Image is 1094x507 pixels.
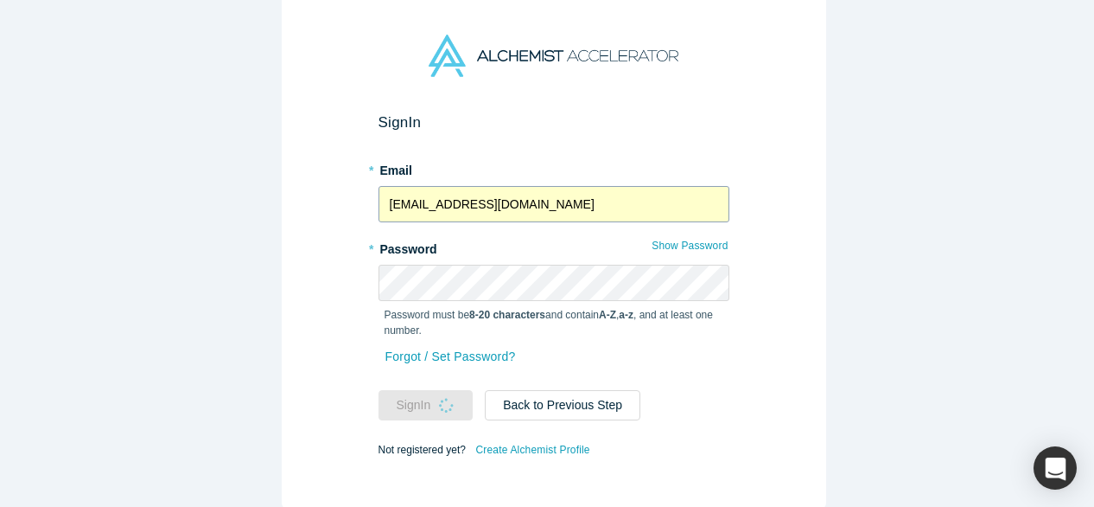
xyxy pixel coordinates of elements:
[469,309,545,321] strong: 8-20 characters
[619,309,633,321] strong: a-z
[651,234,728,257] button: Show Password
[599,309,616,321] strong: A-Z
[429,35,677,77] img: Alchemist Accelerator Logo
[378,234,729,259] label: Password
[385,307,723,338] p: Password must be and contain , , and at least one number.
[474,439,590,461] a: Create Alchemist Profile
[385,342,517,372] a: Forgot / Set Password?
[378,156,729,180] label: Email
[485,390,640,420] button: Back to Previous Step
[378,444,466,456] span: Not registered yet?
[378,113,729,132] h2: Sign In
[378,390,474,420] button: SignIn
